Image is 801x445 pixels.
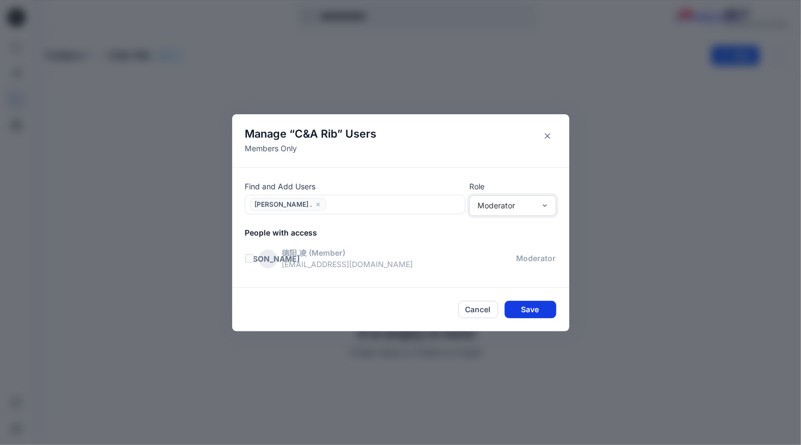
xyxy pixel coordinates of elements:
p: (Member) [309,247,346,258]
p: Members Only [245,143,377,154]
p: [EMAIL_ADDRESS][DOMAIN_NAME] [282,258,517,270]
span: C&A Rib [295,127,338,140]
p: 德阳 凌 [282,247,307,258]
div: [PERSON_NAME] [258,249,278,269]
h4: Manage “ ” Users [245,127,377,140]
p: People with access [245,227,569,238]
button: Save [505,301,556,318]
span: [PERSON_NAME] . [255,200,313,212]
p: Role [469,181,556,192]
button: Close [539,127,556,145]
button: close [315,199,321,210]
p: moderator [517,252,556,264]
button: Cancel [458,301,498,318]
div: Moderator [477,200,535,211]
p: Find and Add Users [245,181,465,192]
